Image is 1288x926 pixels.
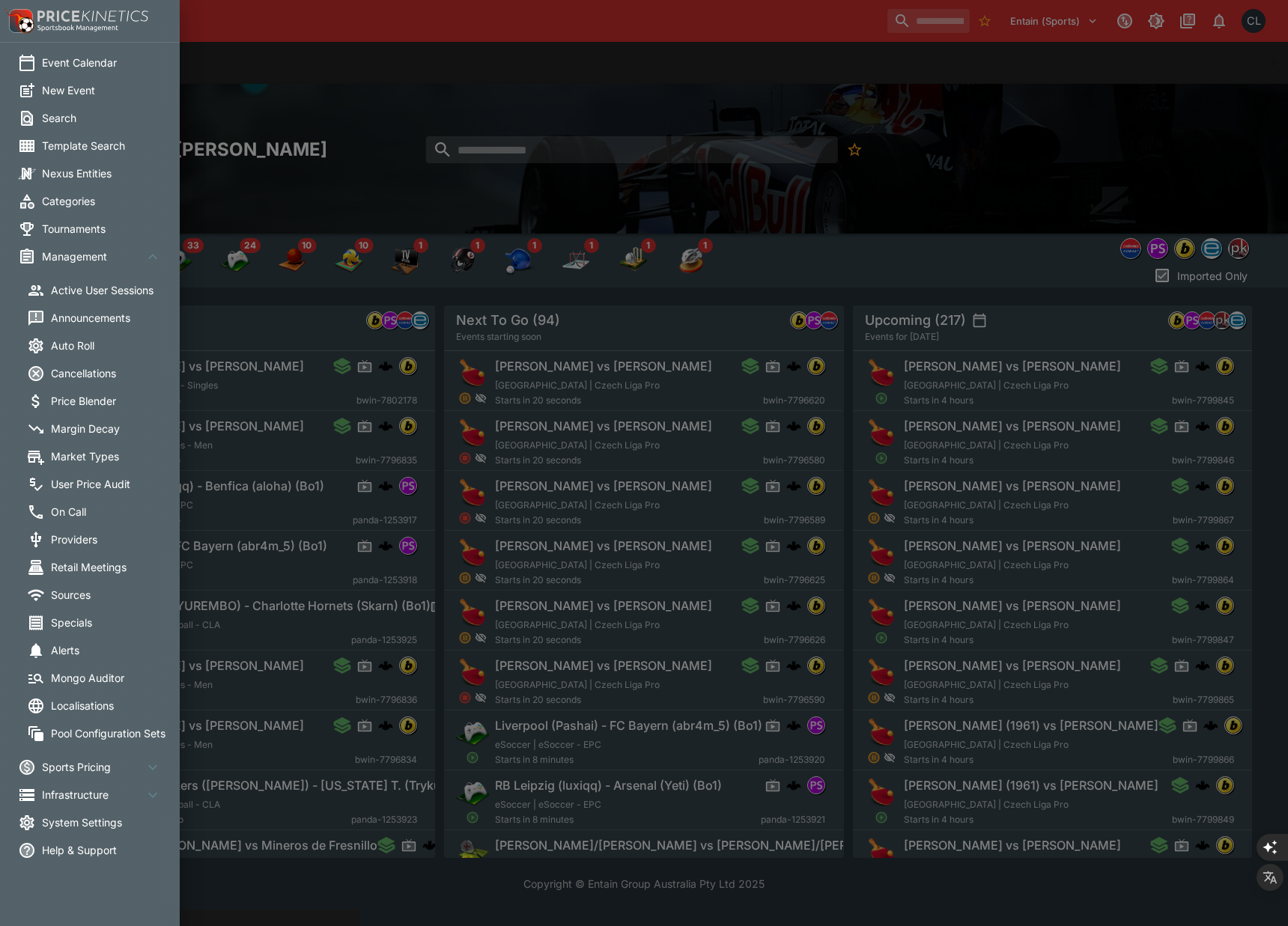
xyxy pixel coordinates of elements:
[51,421,171,436] span: Margin Decay
[37,10,148,22] img: PriceKinetics
[37,25,118,31] img: Sportsbook Management
[42,82,162,98] span: New Event
[42,138,162,153] span: Template Search
[51,365,171,381] span: Cancellations
[51,642,171,658] span: Alerts
[51,587,171,603] span: Sources
[4,6,34,36] img: PriceKinetics Logo
[42,814,162,830] span: System Settings
[42,842,162,858] span: Help & Support
[42,787,144,802] span: Infrastructure
[51,670,171,686] span: Mongo Auditor
[51,559,171,575] span: Retail Meetings
[51,504,171,520] span: On Call
[42,221,162,237] span: Tournaments
[42,165,162,181] span: Nexus Entities
[51,338,171,353] span: Auto Roll
[42,193,162,209] span: Categories
[51,448,171,464] span: Market Types
[51,476,171,492] span: User Price Audit
[51,310,171,326] span: Announcements
[42,249,144,264] span: Management
[51,615,171,630] span: Specials
[42,110,162,126] span: Search
[51,282,171,298] span: Active User Sessions
[42,55,162,70] span: Event Calendar
[51,725,171,741] span: Pool Configuration Sets
[42,759,144,775] span: Sports Pricing
[51,393,171,409] span: Price Blender
[51,531,171,547] span: Providers
[51,698,171,713] span: Localisations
